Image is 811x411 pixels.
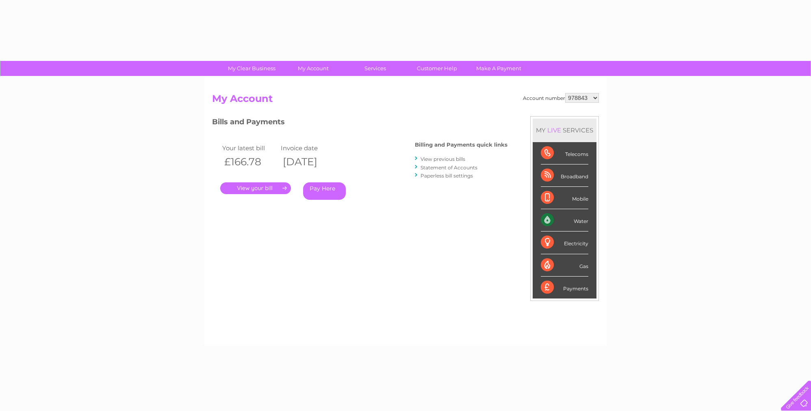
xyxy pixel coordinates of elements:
[220,182,291,194] a: .
[342,61,409,76] a: Services
[421,164,477,171] a: Statement of Accounts
[541,187,588,209] div: Mobile
[541,254,588,277] div: Gas
[218,61,285,76] a: My Clear Business
[541,164,588,187] div: Broadband
[533,119,596,142] div: MY SERVICES
[212,116,507,130] h3: Bills and Payments
[280,61,347,76] a: My Account
[279,143,337,154] td: Invoice date
[541,231,588,254] div: Electricity
[212,93,599,108] h2: My Account
[415,142,507,148] h4: Billing and Payments quick links
[279,154,337,170] th: [DATE]
[403,61,471,76] a: Customer Help
[421,156,465,162] a: View previous bills
[465,61,532,76] a: Make A Payment
[421,173,473,179] a: Paperless bill settings
[220,143,279,154] td: Your latest bill
[523,93,599,103] div: Account number
[220,154,279,170] th: £166.78
[546,126,563,134] div: LIVE
[541,209,588,231] div: Water
[541,277,588,299] div: Payments
[303,182,346,200] a: Pay Here
[541,142,588,164] div: Telecoms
